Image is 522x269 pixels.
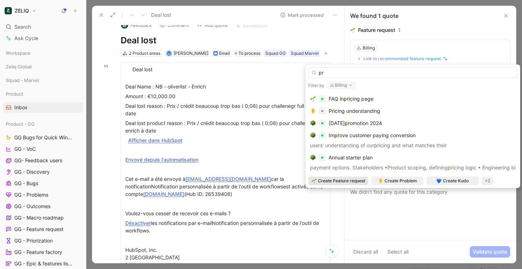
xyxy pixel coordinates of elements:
span: Create Kudo [443,177,469,184]
span: Create Problem [385,177,417,184]
span: icing understanding [334,108,380,114]
input: Link to feature request, problem, kudo, bug or initiative [308,67,517,78]
p: users' understanding of our icing and what matches their [310,141,516,150]
span: Annual starter plan [329,154,373,160]
img: 💙 [436,178,441,183]
img: 🌳 [310,133,316,138]
mark: pr [334,132,339,138]
mark: pr [344,96,349,102]
mark: Pr [387,164,392,170]
img: 👂 [310,108,316,114]
img: 👂 [378,178,383,183]
mark: pr [374,142,379,148]
img: 🌳 [310,155,316,160]
span: ove customer paying conversion [339,132,416,138]
span: icing page [349,96,373,102]
img: 🌳 [310,120,316,126]
mark: Pr [329,108,334,114]
p: payment options. Stakeholders • oduct scoping, defining icing logic • Engineering billing [310,163,516,172]
img: 🌱 [310,96,316,102]
span: Create Feature request [318,177,365,184]
span: FAQ in [329,96,344,102]
span: Im [329,132,334,138]
mark: pr [448,164,453,170]
span: [DATE] [329,120,345,126]
button: Billing [327,81,356,90]
span: omotion 2024 [350,120,382,126]
mark: pr [345,120,350,126]
div: Filter by [308,83,324,88]
img: 🌱 [311,178,316,183]
div: +2 [482,177,493,185]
